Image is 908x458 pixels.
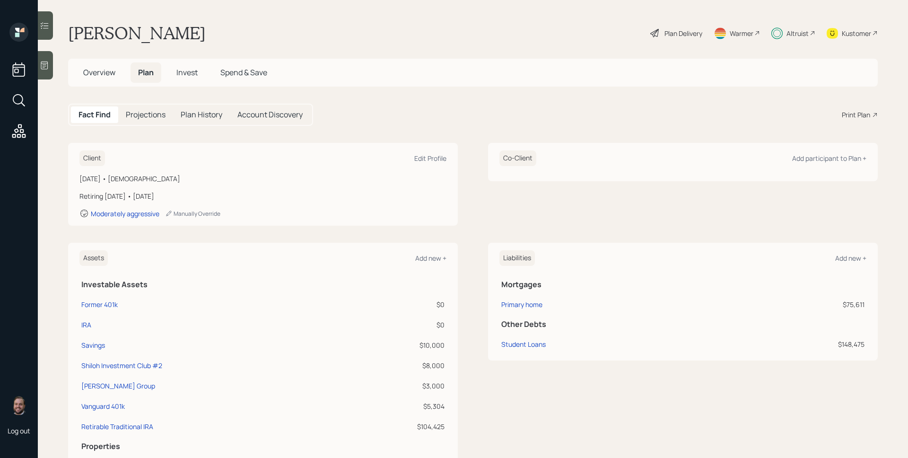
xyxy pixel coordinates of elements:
div: $0 [349,320,445,330]
div: Retiring [DATE] • [DATE] [79,191,446,201]
h5: Mortgages [501,280,864,289]
h6: Assets [79,250,108,266]
div: Log out [8,426,30,435]
h6: Co-Client [499,150,536,166]
span: Plan [138,67,154,78]
span: Spend & Save [220,67,267,78]
h5: Investable Assets [81,280,445,289]
h5: Properties [81,442,445,451]
div: Plan Delivery [664,28,702,38]
span: Overview [83,67,115,78]
div: $148,475 [727,339,864,349]
div: [DATE] • [DEMOGRAPHIC_DATA] [79,174,446,184]
div: Moderately aggressive [91,209,159,218]
div: $10,000 [349,340,445,350]
div: IRA [81,320,91,330]
div: Altruist [786,28,809,38]
h5: Other Debts [501,320,864,329]
div: $8,000 [349,361,445,370]
div: Primary home [501,299,542,309]
div: Add new + [415,254,446,263]
span: Invest [176,67,198,78]
div: Warmer [730,28,753,38]
div: Savings [81,340,105,350]
h5: Projections [126,110,166,119]
div: Edit Profile [414,154,446,163]
div: Manually Override [165,210,220,218]
div: [PERSON_NAME] Group [81,381,155,391]
h5: Account Discovery [237,110,303,119]
div: Shiloh Investment Club #2 [81,361,162,370]
div: Add new + [835,254,866,263]
div: Kustomer [842,28,871,38]
div: $5,304 [349,401,445,411]
div: Vanguard 401k [81,401,125,411]
div: Retirable Traditional IRA [81,422,153,432]
div: Former 401k [81,299,118,309]
h6: Liabilities [499,250,535,266]
div: $0 [349,299,445,309]
div: $3,000 [349,381,445,391]
h6: Client [79,150,105,166]
h5: Fact Find [79,110,111,119]
div: $75,611 [727,299,864,309]
h5: Plan History [181,110,222,119]
h1: [PERSON_NAME] [68,23,206,44]
div: Add participant to Plan + [792,154,866,163]
div: $104,425 [349,422,445,432]
div: Student Loans [501,339,546,349]
img: james-distasi-headshot.png [9,396,28,415]
div: Print Plan [842,110,870,120]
